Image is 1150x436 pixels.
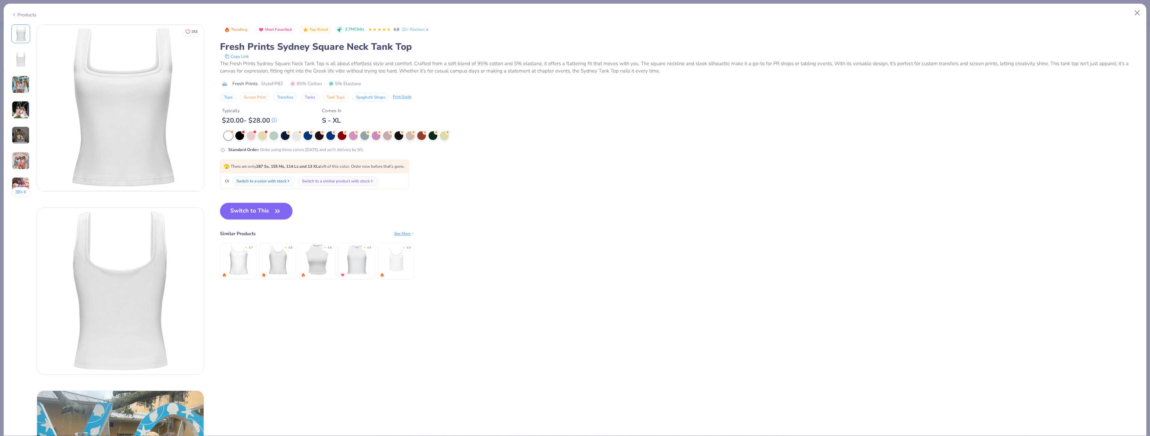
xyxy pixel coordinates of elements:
[303,27,308,32] img: Top Rated sort
[12,101,30,119] img: User generated content
[37,208,204,374] img: Back
[228,147,364,153] div: Order using these colors [DATE] and we’ll delivery by 9/1.
[13,26,29,42] img: Front
[249,246,253,250] div: 4.7
[182,27,201,36] button: Like
[290,80,322,87] span: 95% Cotton
[402,246,405,248] div: ★
[12,126,30,144] img: User generated content
[265,28,292,31] span: Most Favorited
[322,107,341,114] div: Comes In
[298,176,378,186] button: Switch to a similar product with stock
[221,25,251,34] button: Badge Button
[341,273,345,277] img: MostFav.gif
[310,28,328,31] span: Top Rated
[220,40,1139,53] div: Fresh Prints Sydney Square Neck Tank Top
[12,76,30,94] img: User generated content
[11,187,30,197] button: 38+
[258,27,264,32] img: Most Favorited sort
[224,163,229,170] span: 🫣
[255,25,295,34] button: Badge Button
[13,51,29,67] img: Back
[192,30,198,33] span: 263
[1131,7,1144,19] button: Close
[228,147,259,152] strong: Standard Order :
[220,230,256,237] div: Similar Products
[12,152,30,170] img: User generated content
[222,273,226,277] img: trending.gif
[223,53,251,60] button: copy to clipboard
[240,93,270,102] button: Screen Print
[284,246,287,248] div: ★
[341,244,373,276] img: Fresh Prints Sasha Crop Top
[224,164,405,169] span: There are only left of this color. Order now before that's gone.
[262,273,266,277] img: trending.gif
[299,25,331,34] button: Badge Button
[256,164,320,169] strong: 287 Ss, 155 Ms, 114 Ls and 13 XLs
[324,246,326,248] div: ★
[12,177,30,195] img: User generated content
[345,27,364,32] span: 2.7M Clicks
[368,24,391,35] div: 4.8 Stars
[231,28,247,31] span: Trending
[236,178,286,184] div: Switch to a color with stock
[301,273,305,277] img: trending.gif
[394,231,415,237] div: See More
[367,246,371,250] div: 4.5
[224,178,229,184] span: Or
[402,26,430,32] a: 20+ Reviews
[245,246,247,248] div: ★
[220,60,1139,75] div: The Fresh Prints Sydney Square Neck Tank Top is all about effortless style and comfort. Crafted f...
[363,246,366,248] div: ★
[232,80,258,87] span: Fresh Prints
[273,93,298,102] button: Transfers
[37,25,204,191] img: Front
[393,27,399,32] span: 4.8
[220,81,229,87] img: brand logo
[301,93,319,102] button: Tanks
[222,116,277,125] div: $ 20.00 - $ 28.00
[224,27,230,32] img: Trending sort
[380,273,384,277] img: trending.gif
[220,203,293,220] button: Switch to This
[329,80,361,87] span: 5% Elastane
[323,93,349,102] button: Tank Tops
[380,244,412,276] img: Bella Canvas Ladies' Micro Ribbed Scoop Tank
[262,244,294,276] img: Fresh Prints Sunset Blvd Ribbed Scoop Tank Top
[393,94,412,100] div: Print Guide
[328,246,332,250] div: 4.6
[302,244,333,276] img: Fresh Prints Marilyn Tank Top
[302,178,370,184] div: Switch to a similar product with stock
[223,244,254,276] img: Fresh Prints Cali Camisole Top
[220,93,237,102] button: Tops
[232,176,295,186] button: Switch to a color with stock
[322,116,341,125] div: S - XL
[288,246,292,250] div: 4.8
[222,107,277,114] div: Typically
[352,93,389,102] button: Spaghetti Straps
[261,80,283,87] span: Style FP82
[11,11,36,18] div: Products
[407,246,411,250] div: 4.9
